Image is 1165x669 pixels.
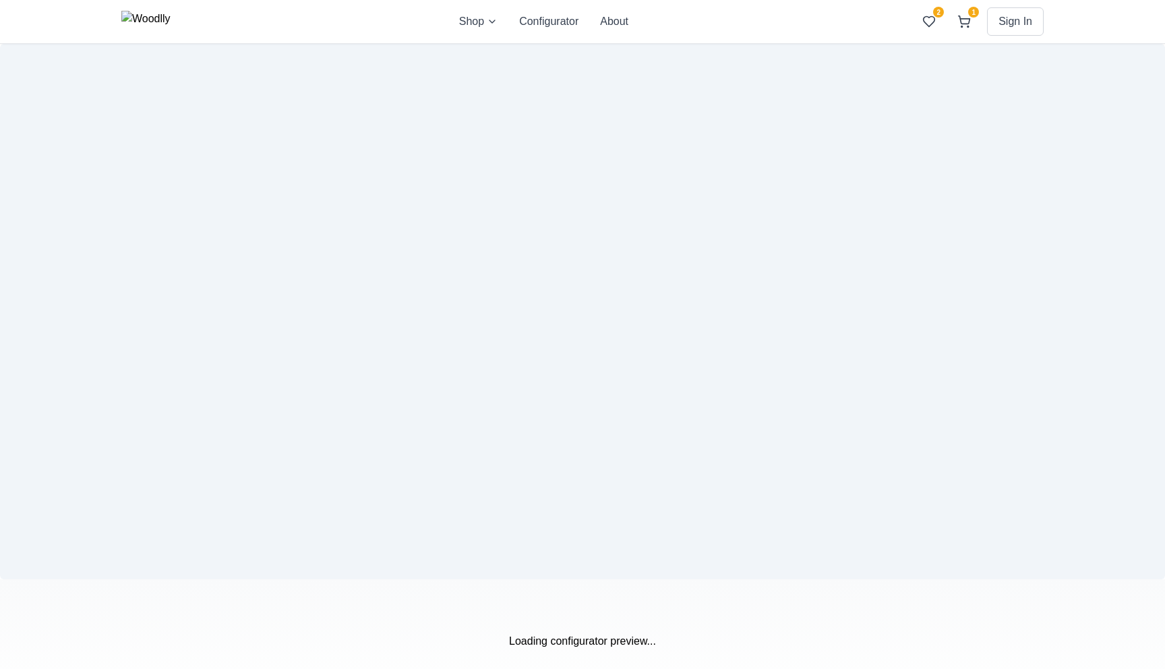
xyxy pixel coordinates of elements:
button: Shop [459,13,498,30]
p: Loading configurator preview... [121,633,1044,649]
span: 2 [933,7,944,18]
span: 1 [968,7,979,18]
button: 2 [917,9,941,34]
button: 1 [952,9,976,34]
img: Woodlly [121,11,171,32]
button: Configurator [519,13,578,30]
button: Sign In [987,7,1044,36]
button: About [600,13,628,30]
